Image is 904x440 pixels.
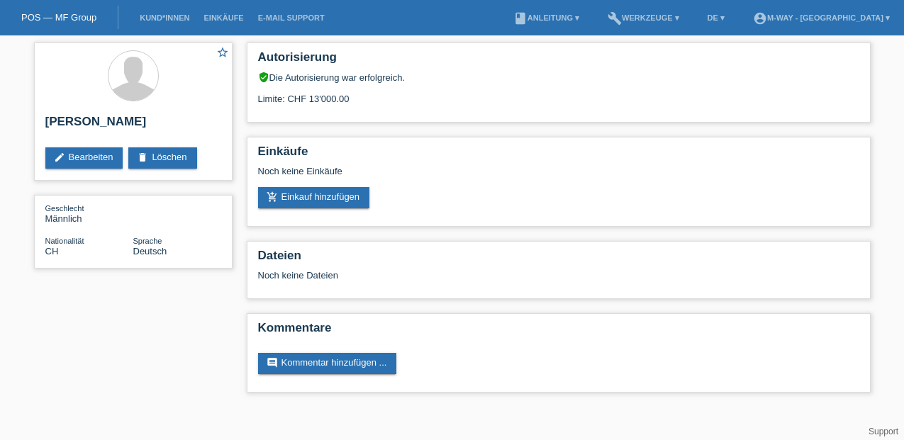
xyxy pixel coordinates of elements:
i: edit [54,152,65,163]
a: account_circlem-way - [GEOGRAPHIC_DATA] ▾ [746,13,897,22]
i: build [608,11,622,26]
span: Sprache [133,237,162,245]
h2: Autorisierung [258,50,859,72]
span: Deutsch [133,246,167,256]
a: commentKommentar hinzufügen ... [258,353,397,374]
a: POS — MF Group [21,12,96,23]
i: delete [137,152,148,163]
span: Schweiz [45,246,59,256]
i: add_shopping_cart [267,191,278,203]
a: star_border [216,46,229,61]
div: Die Autorisierung war erfolgreich. [258,72,859,83]
h2: Einkäufe [258,145,859,166]
a: DE ▾ [701,13,732,22]
i: book [513,11,528,26]
a: Support [869,427,898,436]
a: Einkäufe [196,13,250,22]
div: Noch keine Dateien [258,270,691,281]
h2: Kommentare [258,321,859,342]
a: Kund*innen [133,13,196,22]
i: star_border [216,46,229,59]
div: Limite: CHF 13'000.00 [258,83,859,104]
a: deleteLöschen [128,147,196,169]
span: Nationalität [45,237,84,245]
a: bookAnleitung ▾ [506,13,586,22]
i: account_circle [753,11,767,26]
h2: Dateien [258,249,859,270]
a: buildWerkzeuge ▾ [601,13,686,22]
a: add_shopping_cartEinkauf hinzufügen [258,187,370,208]
i: comment [267,357,278,368]
h2: [PERSON_NAME] [45,115,221,136]
div: Noch keine Einkäufe [258,166,859,187]
i: verified_user [258,72,269,83]
div: Männlich [45,203,133,224]
span: Geschlecht [45,204,84,213]
a: editBearbeiten [45,147,123,169]
a: E-Mail Support [251,13,332,22]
